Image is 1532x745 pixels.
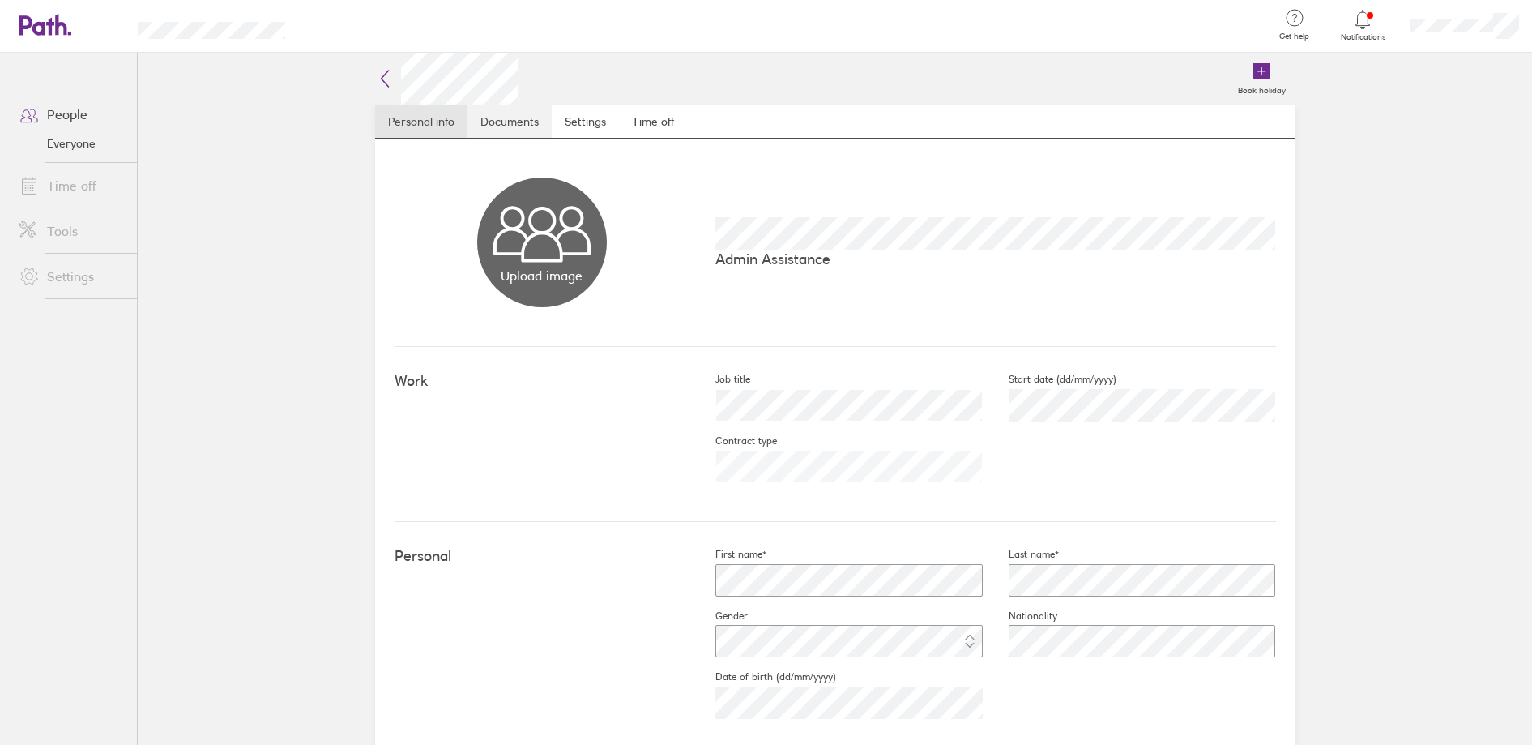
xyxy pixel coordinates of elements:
a: Tools [6,215,137,247]
a: Notifications [1337,8,1389,42]
h4: Personal [395,548,689,565]
a: Personal info [375,105,467,138]
label: Date of birth (dd/mm/yyyy) [689,670,836,683]
label: Job title [689,373,750,386]
a: People [6,98,137,131]
label: Start date (dd/mm/yyyy) [983,373,1116,386]
label: Gender [689,610,748,623]
a: Time off [619,105,687,138]
a: Book holiday [1228,53,1295,105]
span: Notifications [1337,32,1389,42]
label: Nationality [983,610,1057,623]
h4: Work [395,373,689,390]
label: Book holiday [1228,81,1295,96]
a: Everyone [6,131,137,156]
label: First name* [689,548,766,561]
p: Admin Assistance [715,250,1276,268]
label: Last name* [983,548,1059,561]
a: Settings [6,260,137,293]
a: Documents [467,105,552,138]
a: Time off [6,169,137,202]
a: Settings [552,105,619,138]
label: Contract type [689,435,777,447]
span: Get help [1268,32,1321,41]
